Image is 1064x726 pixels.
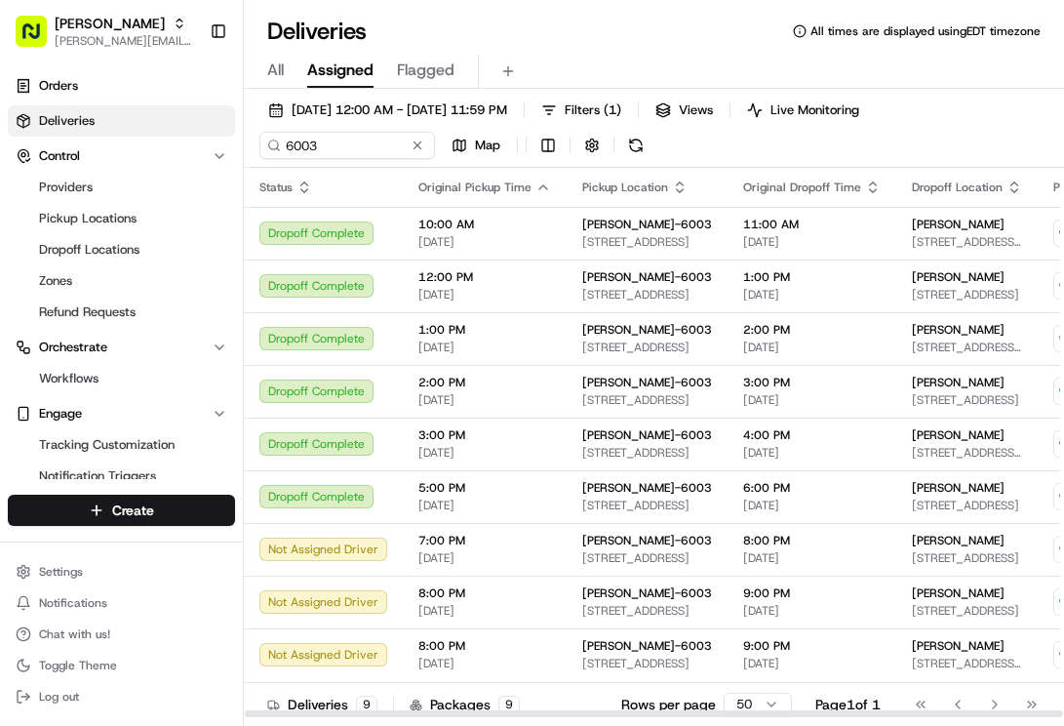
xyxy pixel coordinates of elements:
span: [PERSON_NAME]-6003 [582,533,712,548]
button: Log out [8,683,235,710]
span: [PERSON_NAME] [912,638,1005,654]
a: Workflows [31,365,212,392]
span: [DATE] [418,603,551,619]
span: Pickup Locations [39,210,137,227]
span: [DATE] [418,392,551,408]
span: Live Monitoring [770,101,859,119]
button: [PERSON_NAME][PERSON_NAME][EMAIL_ADDRESS][PERSON_NAME][DOMAIN_NAME] [8,8,202,55]
button: Toggle Theme [8,652,235,679]
span: 6:00 PM [743,480,881,496]
span: 8:00 PM [743,533,881,548]
button: Refresh [622,132,650,159]
span: [DATE] [418,498,551,513]
span: [DATE] [418,234,551,250]
span: Original Dropoff Time [743,180,861,195]
span: 1:00 PM [743,269,881,285]
button: [DATE] 12:00 AM - [DATE] 11:59 PM [259,97,516,124]
span: [DATE] [418,287,551,302]
a: Refund Requests [31,299,212,326]
button: Notifications [8,589,235,617]
div: 9 [498,696,520,713]
span: Map [475,137,500,154]
span: [PERSON_NAME]-6003 [582,217,712,232]
span: 5:00 PM [418,480,551,496]
span: [STREET_ADDRESS] [582,656,712,671]
span: [STREET_ADDRESS] [912,392,1022,408]
span: 12:00 PM [418,269,551,285]
span: [DATE] [743,498,881,513]
span: [DATE] [743,340,881,355]
span: ( 1 ) [604,101,621,119]
span: Notification Triggers [39,467,156,485]
span: [DATE] [418,550,551,566]
div: Deliveries [267,695,377,714]
span: Chat with us! [39,626,110,642]
span: Engage [39,405,82,423]
span: [PERSON_NAME]-6003 [582,269,712,285]
span: [DATE] [743,550,881,566]
span: [DATE] [743,234,881,250]
span: 9:00 PM [743,638,881,654]
input: Type to search [259,132,435,159]
button: Views [647,97,722,124]
span: Zones [39,272,72,290]
h1: Deliveries [267,16,367,47]
a: Orders [8,70,235,101]
a: Dropoff Locations [31,236,212,263]
span: [STREET_ADDRESS] [912,603,1022,619]
a: Tracking Customization [31,431,212,459]
span: [DATE] [418,656,551,671]
a: Notification Triggers [31,463,212,490]
button: Chat with us! [8,621,235,648]
span: Settings [39,564,83,580]
span: [DATE] 12:00 AM - [DATE] 11:59 PM [292,101,507,119]
span: 2:00 PM [418,375,551,390]
span: Toggle Theme [39,658,117,673]
span: [PERSON_NAME]-6003 [582,585,712,601]
span: [DATE] [743,603,881,619]
span: Flagged [397,59,454,82]
span: Orchestrate [39,339,107,356]
span: [PERSON_NAME] [912,269,1005,285]
span: Control [39,147,80,165]
span: [STREET_ADDRESS] [582,340,712,355]
span: Status [259,180,293,195]
button: Create [8,495,235,526]
span: All times are displayed using EDT timezone [810,23,1041,39]
span: [STREET_ADDRESS] [582,550,712,566]
span: 3:00 PM [743,375,881,390]
span: [DATE] [418,445,551,461]
button: Settings [8,558,235,585]
span: Create [112,501,154,520]
span: [STREET_ADDRESS] [582,392,712,408]
span: Tracking Customization [39,436,175,454]
span: Pickup Location [582,180,668,195]
a: Deliveries [8,105,235,137]
button: Control [8,141,235,172]
span: [STREET_ADDRESS][PERSON_NAME] [912,234,1022,250]
span: [PERSON_NAME][EMAIL_ADDRESS][PERSON_NAME][DOMAIN_NAME] [55,33,194,49]
button: [PERSON_NAME] [55,14,165,33]
span: Notifications [39,595,107,611]
span: Dropoff Location [912,180,1003,195]
span: Views [679,101,713,119]
span: [STREET_ADDRESS][PERSON_NAME] [912,445,1022,461]
button: Engage [8,398,235,429]
span: [PERSON_NAME]-6003 [582,322,712,338]
span: 11:00 AM [743,217,881,232]
span: [STREET_ADDRESS][PERSON_NAME] [912,656,1022,671]
div: Packages [410,695,520,714]
span: [STREET_ADDRESS] [912,498,1022,513]
span: [STREET_ADDRESS] [912,287,1022,302]
span: All [267,59,284,82]
a: Pickup Locations [31,205,212,232]
span: Filters [565,101,621,119]
span: 8:00 PM [418,638,551,654]
span: [DATE] [743,392,881,408]
span: 4:00 PM [743,427,881,443]
span: Providers [39,179,93,196]
a: Providers [31,174,212,201]
span: [PERSON_NAME] [912,217,1005,232]
span: [PERSON_NAME]-6003 [582,375,712,390]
